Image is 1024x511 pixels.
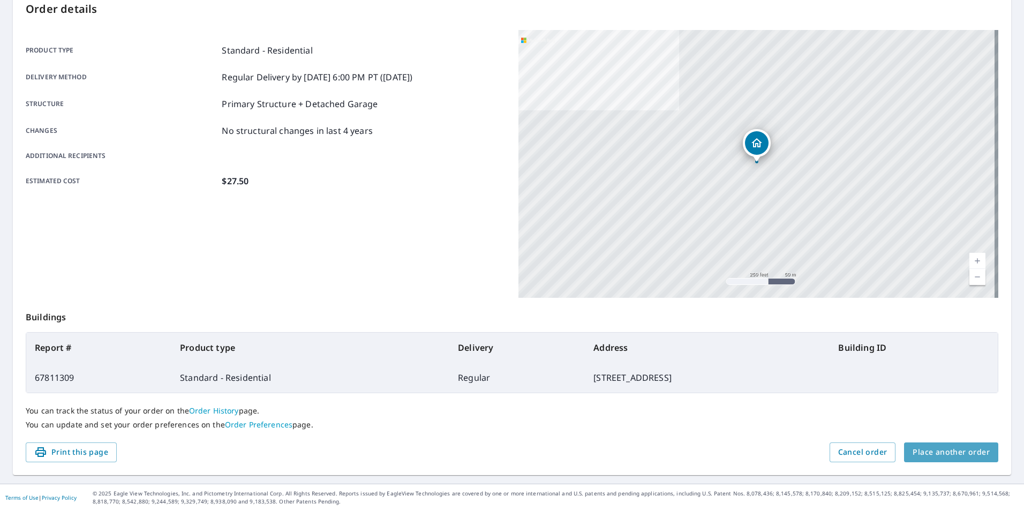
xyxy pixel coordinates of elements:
[969,253,985,269] a: Current Level 17, Zoom In
[26,71,217,84] p: Delivery method
[838,446,887,459] span: Cancel order
[26,406,998,416] p: You can track the status of your order on the page.
[26,363,171,393] td: 67811309
[449,363,585,393] td: Regular
[222,71,412,84] p: Regular Delivery by [DATE] 6:00 PM PT ([DATE])
[26,442,117,462] button: Print this page
[585,333,830,363] th: Address
[171,333,449,363] th: Product type
[222,124,373,137] p: No structural changes in last 4 years
[222,97,378,110] p: Primary Structure + Detached Garage
[26,333,171,363] th: Report #
[225,419,292,430] a: Order Preferences
[904,442,998,462] button: Place another order
[26,97,217,110] p: Structure
[913,446,990,459] span: Place another order
[26,175,217,187] p: Estimated cost
[26,298,998,332] p: Buildings
[830,333,998,363] th: Building ID
[5,494,77,501] p: |
[189,405,239,416] a: Order History
[969,269,985,285] a: Current Level 17, Zoom Out
[222,44,312,57] p: Standard - Residential
[26,124,217,137] p: Changes
[93,490,1019,506] p: © 2025 Eagle View Technologies, Inc. and Pictometry International Corp. All Rights Reserved. Repo...
[26,1,998,17] p: Order details
[171,363,449,393] td: Standard - Residential
[26,420,998,430] p: You can update and set your order preferences on the page.
[743,129,771,162] div: Dropped pin, building 1, Residential property, 913 El Dorado Dr Fullerton, CA 92832
[585,363,830,393] td: [STREET_ADDRESS]
[26,151,217,161] p: Additional recipients
[42,494,77,501] a: Privacy Policy
[449,333,585,363] th: Delivery
[26,44,217,57] p: Product type
[222,175,249,187] p: $27.50
[830,442,896,462] button: Cancel order
[34,446,108,459] span: Print this page
[5,494,39,501] a: Terms of Use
